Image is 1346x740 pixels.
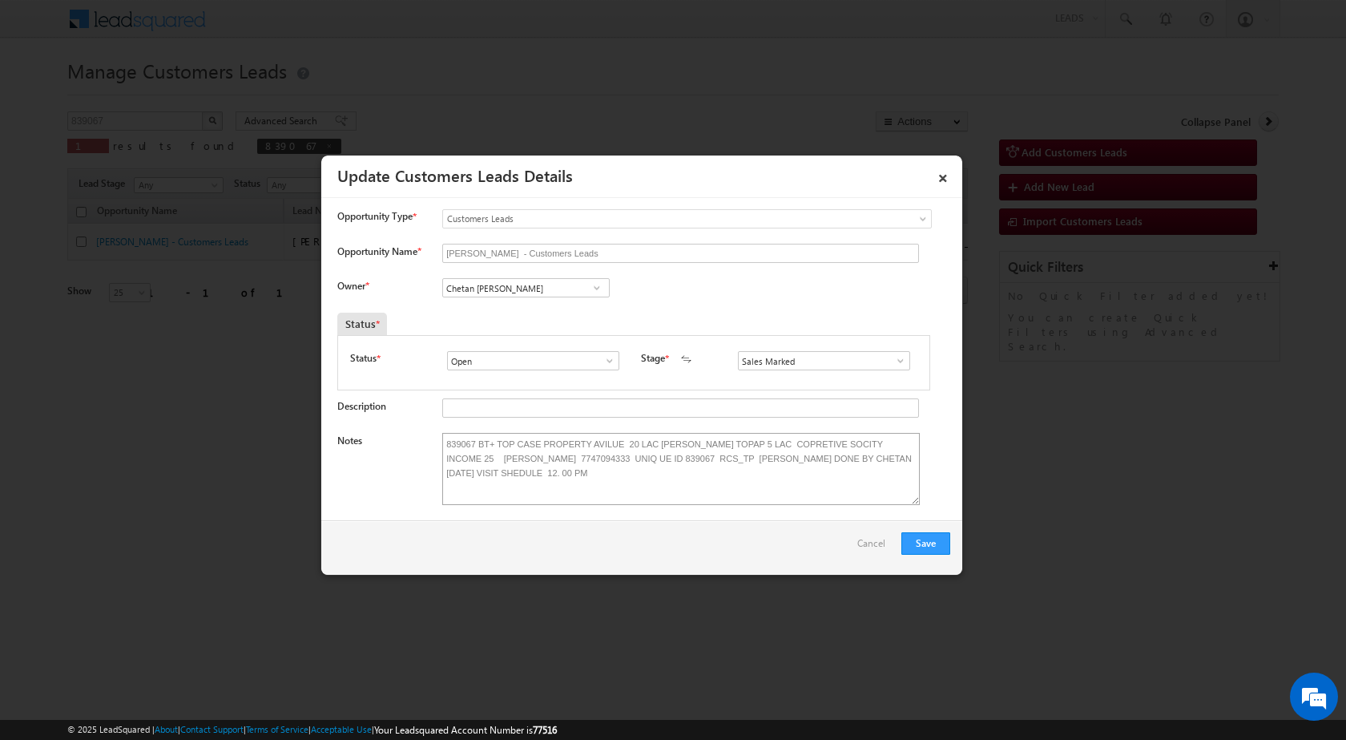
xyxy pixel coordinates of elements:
[180,724,244,734] a: Contact Support
[350,351,377,366] label: Status
[533,724,557,736] span: 77516
[21,148,292,480] textarea: Type your message and hit 'Enter'
[442,278,610,297] input: Type to Search
[311,724,372,734] a: Acceptable Use
[337,209,413,224] span: Opportunity Type
[595,353,615,369] a: Show All Items
[218,494,291,516] em: Start Chat
[738,351,910,370] input: Type to Search
[586,280,607,296] a: Show All Items
[442,209,932,228] a: Customers Leads
[337,313,387,335] div: Status
[337,400,386,412] label: Description
[901,532,950,555] button: Save
[886,353,906,369] a: Show All Items
[67,722,557,738] span: © 2025 LeadSquared | | | | |
[337,435,362,447] label: Notes
[443,212,866,226] span: Customers Leads
[857,532,893,563] a: Cancel
[246,724,308,734] a: Terms of Service
[337,164,573,186] a: Update Customers Leads Details
[374,724,557,736] span: Your Leadsquared Account Number is
[929,161,957,189] a: ×
[337,245,421,257] label: Opportunity Name
[337,280,369,292] label: Owner
[83,84,269,105] div: Chat with us now
[27,84,67,105] img: d_60004797649_company_0_60004797649
[641,351,665,366] label: Stage
[263,8,301,47] div: Minimize live chat window
[155,724,178,734] a: About
[447,351,619,370] input: Type to Search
